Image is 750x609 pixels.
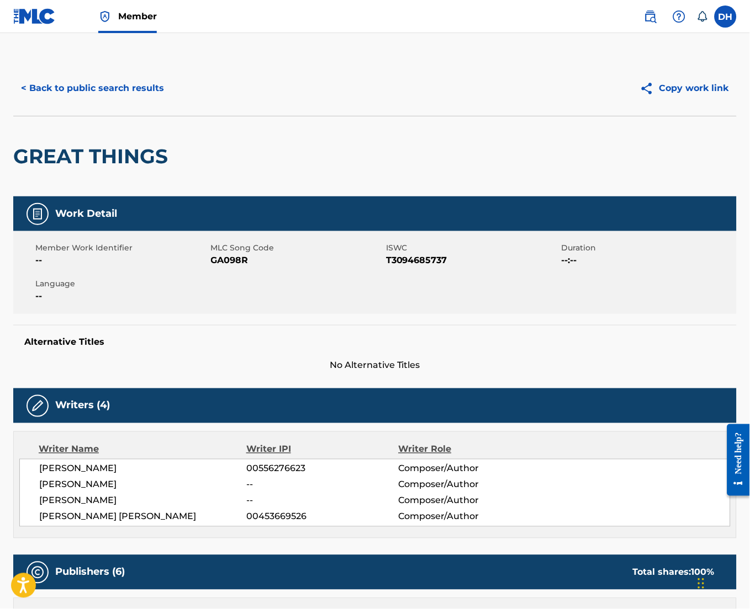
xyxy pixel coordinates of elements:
span: 100 % [691,567,715,578]
h5: Publishers (6) [55,566,125,579]
span: -- [246,478,398,492]
div: Writer Role [399,443,537,456]
img: MLC Logo [13,8,56,24]
span: Composer/Author [399,494,537,507]
span: 00556276623 [246,462,398,476]
iframe: Resource Center [719,416,750,505]
span: -- [35,254,208,267]
span: [PERSON_NAME] [PERSON_NAME] [39,510,246,523]
span: --:-- [562,254,735,267]
img: help [673,10,686,23]
div: Help [668,6,690,28]
div: Writer IPI [246,443,399,456]
span: MLC Song Code [211,242,384,254]
h5: Work Detail [55,207,117,220]
span: [PERSON_NAME] [39,478,246,492]
span: Composer/Author [399,478,537,492]
span: No Alternative Titles [13,359,737,372]
span: [PERSON_NAME] [39,462,246,476]
img: Top Rightsholder [98,10,112,23]
img: Copy work link [640,82,659,95]
span: Member Work Identifier [35,242,208,254]
span: GA098R [211,254,384,267]
span: Composer/Author [399,510,537,523]
div: Drag [698,567,705,600]
span: -- [35,290,208,303]
span: T3094685737 [386,254,559,267]
iframe: Chat Widget [695,556,750,609]
button: < Back to public search results [13,74,172,102]
span: Member [118,10,157,23]
h5: Writers (4) [55,399,110,412]
img: Writers [31,399,44,413]
span: [PERSON_NAME] [39,494,246,507]
span: Duration [562,242,735,254]
button: Copy work link [632,74,737,102]
img: Publishers [31,566,44,579]
span: ISWC [386,242,559,254]
img: Work Detail [31,207,44,221]
span: -- [246,494,398,507]
div: Writer Name [39,443,246,456]
h2: GREAT THINGS [13,144,173,169]
div: User Menu [715,6,737,28]
span: 00453669526 [246,510,398,523]
span: Language [35,278,208,290]
a: Public Search [640,6,662,28]
img: search [644,10,657,23]
span: Composer/Author [399,462,537,476]
h5: Alternative Titles [24,336,726,348]
div: Notifications [697,11,708,22]
div: Total shares: [633,566,715,579]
